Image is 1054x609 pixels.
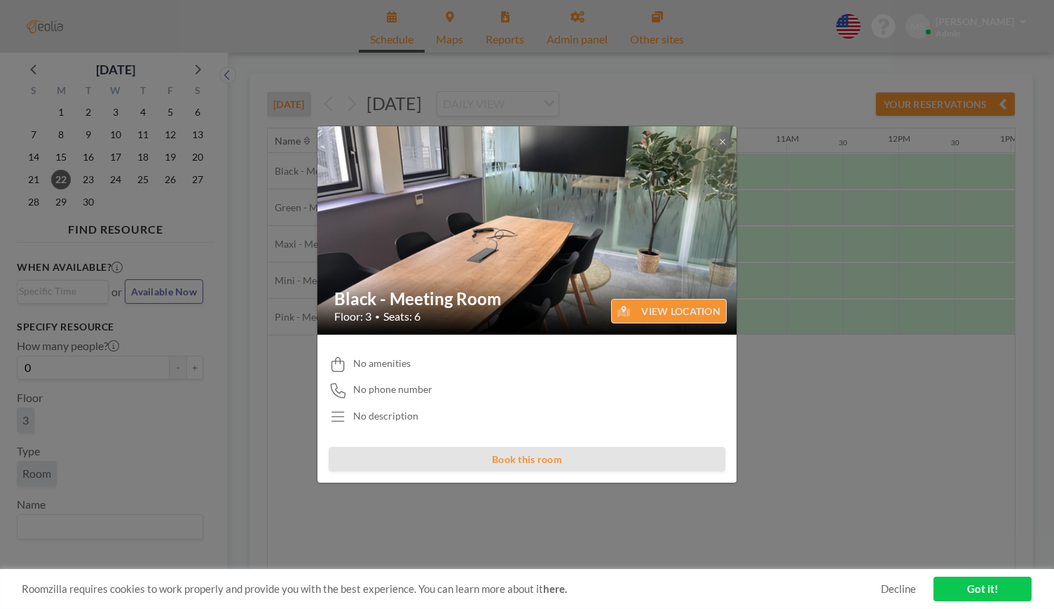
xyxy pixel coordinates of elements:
[353,410,418,422] div: No description
[334,309,371,323] span: Floor: 3
[543,582,567,595] a: here.
[22,582,881,596] span: Roomzilla requires cookies to work properly and provide you with the best experience. You can lea...
[353,383,432,396] span: No phone number
[881,582,916,596] a: Decline
[375,312,380,322] span: •
[317,72,738,388] img: 537.jpg
[933,577,1032,601] a: Got it!
[611,299,727,323] button: VIEW LOCATION
[329,447,725,471] button: Book this room
[383,309,420,323] span: Seats: 6
[353,357,411,370] span: No amenities
[334,288,721,309] h2: Black - Meeting Room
